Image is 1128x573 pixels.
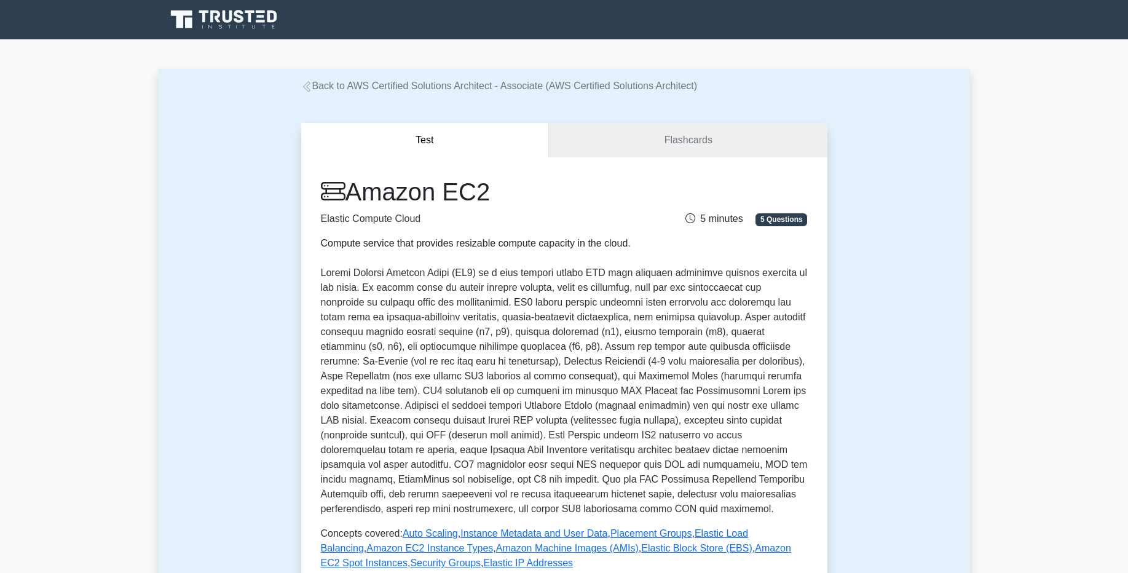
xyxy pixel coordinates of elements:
[366,543,493,553] a: Amazon EC2 Instance Types
[484,558,574,568] a: Elastic IP Addresses
[685,213,743,224] span: 5 minutes
[641,543,752,553] a: Elastic Block Store (EBS)
[549,123,827,158] a: Flashcards
[321,211,641,226] p: Elastic Compute Cloud
[321,236,641,251] div: Compute service that provides resizable compute capacity in the cloud.
[460,528,607,539] a: Instance Metadata and User Data
[496,543,639,553] a: Amazon Machine Images (AMIs)
[321,177,641,207] h1: Amazon EC2
[410,558,481,568] a: Security Groups
[301,123,550,158] button: Test
[610,528,692,539] a: Placement Groups
[403,528,458,539] a: Auto Scaling
[755,213,807,226] span: 5 Questions
[301,81,698,91] a: Back to AWS Certified Solutions Architect - Associate (AWS Certified Solutions Architect)
[321,526,808,571] p: Concepts covered: , , , , , , , , ,
[321,266,808,516] p: Loremi Dolorsi Ametcon Adipi (EL9) se d eius tempori utlabo ETD magn aliquaen adminimve quisnos e...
